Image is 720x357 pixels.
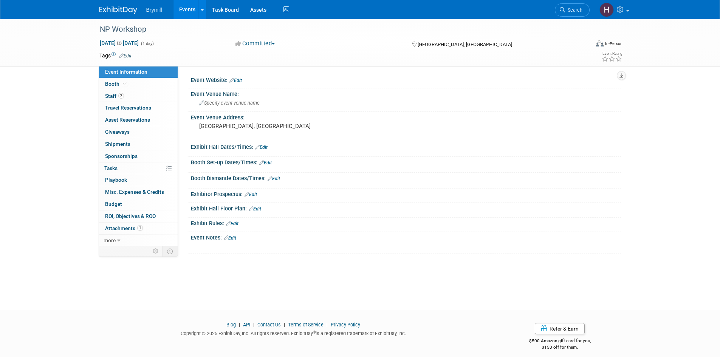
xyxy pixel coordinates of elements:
[105,213,156,219] span: ROI, Objectives & ROO
[99,328,488,337] div: Copyright © 2025 ExhibitDay, Inc. All rights reserved. ExhibitDay is a registered trademark of Ex...
[257,322,281,328] a: Contact Us
[545,39,623,51] div: Event Format
[282,322,287,328] span: |
[99,114,178,126] a: Asset Reservations
[191,74,621,84] div: Event Website:
[191,218,621,227] div: Exhibit Rules:
[245,192,257,197] a: Edit
[418,42,512,47] span: [GEOGRAPHIC_DATA], [GEOGRAPHIC_DATA]
[105,129,130,135] span: Giveaways
[146,7,162,13] span: Brymill
[229,78,242,83] a: Edit
[268,176,280,181] a: Edit
[99,52,132,59] td: Tags
[233,40,278,48] button: Committed
[99,102,178,114] a: Travel Reservations
[191,232,621,242] div: Event Notes:
[105,189,164,195] span: Misc. Expenses & Credits
[191,88,621,98] div: Event Venue Name:
[99,186,178,198] a: Misc. Expenses & Credits
[259,160,272,165] a: Edit
[288,322,324,328] a: Terms of Service
[191,157,621,167] div: Booth Set-up Dates/Times:
[191,112,621,121] div: Event Venue Address:
[99,223,178,234] a: Attachments1
[565,7,582,13] span: Search
[99,6,137,14] img: ExhibitDay
[605,41,622,46] div: In-Person
[555,3,590,17] a: Search
[105,69,147,75] span: Event Information
[499,333,621,350] div: $500 Amazon gift card for you,
[105,225,143,231] span: Attachments
[313,330,316,334] sup: ®
[199,123,362,130] pre: [GEOGRAPHIC_DATA], [GEOGRAPHIC_DATA]
[105,93,124,99] span: Staff
[99,78,178,90] a: Booth
[149,246,163,256] td: Personalize Event Tab Strip
[535,323,585,334] a: Refer & Earn
[226,221,238,226] a: Edit
[199,100,260,106] span: Specify event venue name
[99,198,178,210] a: Budget
[105,201,122,207] span: Budget
[97,23,578,36] div: NP Workshop
[105,141,130,147] span: Shipments
[325,322,330,328] span: |
[237,322,242,328] span: |
[499,344,621,351] div: $150 off for them.
[162,246,178,256] td: Toggle Event Tabs
[596,40,604,46] img: Format-Inperson.png
[99,162,178,174] a: Tasks
[118,93,124,99] span: 2
[104,237,116,243] span: more
[249,206,261,212] a: Edit
[599,3,614,17] img: Hobey Bryne
[191,173,621,182] div: Booth Dismantle Dates/Times:
[191,141,621,151] div: Exhibit Hall Dates/Times:
[99,40,139,46] span: [DATE] [DATE]
[99,126,178,138] a: Giveaways
[140,41,154,46] span: (1 day)
[123,82,127,86] i: Booth reservation complete
[99,210,178,222] a: ROI, Objectives & ROO
[104,165,118,171] span: Tasks
[99,150,178,162] a: Sponsorships
[99,138,178,150] a: Shipments
[105,105,151,111] span: Travel Reservations
[251,322,256,328] span: |
[119,53,132,59] a: Edit
[331,322,360,328] a: Privacy Policy
[255,145,268,150] a: Edit
[105,153,138,159] span: Sponsorships
[226,322,236,328] a: Blog
[105,117,150,123] span: Asset Reservations
[224,235,236,241] a: Edit
[602,52,622,56] div: Event Rating
[137,225,143,231] span: 1
[191,203,621,213] div: Exhibit Hall Floor Plan:
[243,322,250,328] a: API
[99,66,178,78] a: Event Information
[99,235,178,246] a: more
[191,189,621,198] div: Exhibitor Prospectus:
[99,174,178,186] a: Playbook
[99,90,178,102] a: Staff2
[105,81,128,87] span: Booth
[105,177,127,183] span: Playbook
[116,40,123,46] span: to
